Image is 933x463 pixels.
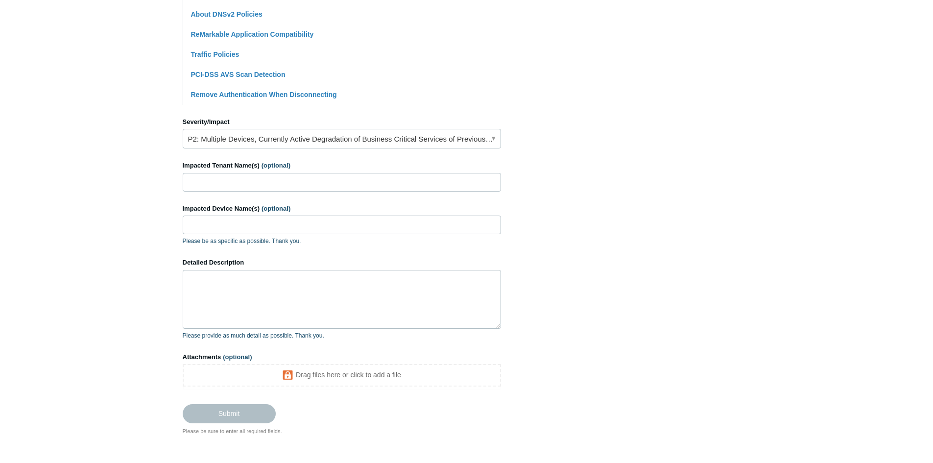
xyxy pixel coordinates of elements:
a: P2: Multiple Devices, Currently Active Degradation of Business Critical Services of Previously Wo... [183,129,501,148]
a: About DNSv2 Policies [191,10,263,18]
a: ReMarkable Application Compatibility [191,30,314,38]
a: PCI-DSS AVS Scan Detection [191,71,286,78]
div: Please be sure to enter all required fields. [183,427,501,436]
label: Detailed Description [183,258,501,268]
label: Attachments [183,352,501,362]
label: Impacted Device Name(s) [183,204,501,214]
span: (optional) [262,162,290,169]
a: Traffic Policies [191,50,239,58]
p: Please provide as much detail as possible. Thank you. [183,331,501,340]
a: Remove Authentication When Disconnecting [191,91,337,98]
label: Impacted Tenant Name(s) [183,161,501,171]
span: (optional) [262,205,290,212]
p: Please be as specific as possible. Thank you. [183,237,501,245]
label: Severity/Impact [183,117,501,127]
span: (optional) [223,353,252,361]
input: Submit [183,404,276,423]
